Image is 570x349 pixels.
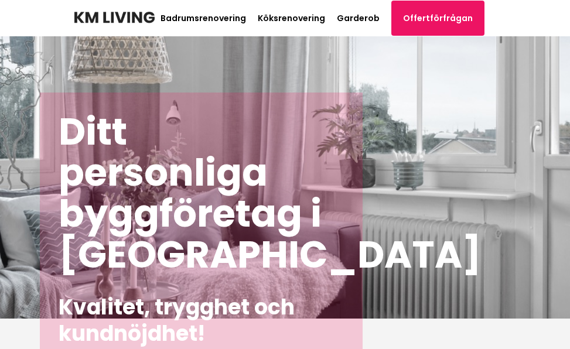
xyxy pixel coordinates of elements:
a: Badrumsrenovering [161,12,246,24]
img: KM Living [74,12,155,23]
a: Köksrenovering [258,12,325,24]
h1: Ditt personliga byggföretag i [GEOGRAPHIC_DATA] [59,111,344,275]
a: Offertförfrågan [391,1,484,36]
a: Garderob [337,12,380,24]
h2: Kvalitet, trygghet och kundnöjdhet! [59,294,344,347]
